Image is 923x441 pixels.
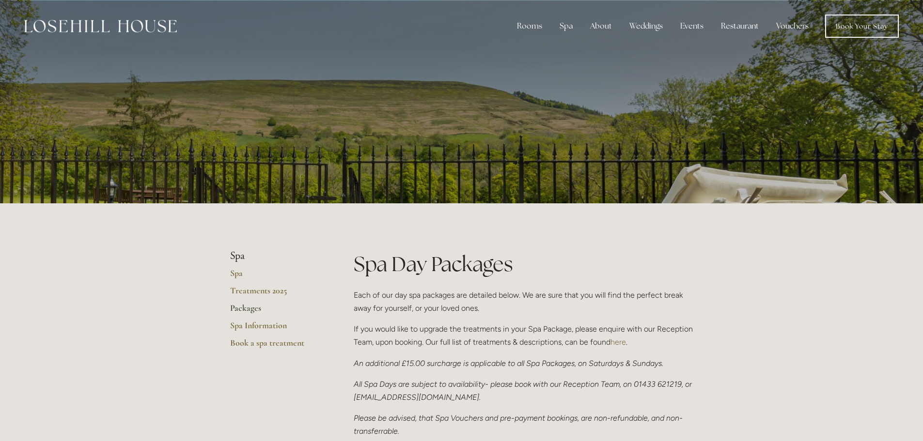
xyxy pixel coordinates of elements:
em: An additional £15.00 surcharge is applicable to all Spa Packages, on Saturdays & Sundays. [354,359,663,368]
div: Weddings [622,16,671,36]
a: Book Your Stay [825,15,899,38]
h1: Spa Day Packages [354,250,693,278]
div: About [582,16,620,36]
p: If you would like to upgrade the treatments in your Spa Package, please enquire with our Receptio... [354,322,693,349]
div: Restaurant [713,16,767,36]
a: Spa [230,268,323,285]
em: All Spa Days are subject to availability- please book with our Reception Team, on 01433 621219, o... [354,380,694,402]
div: Spa [552,16,580,36]
a: here [610,337,626,347]
div: Rooms [509,16,550,36]
a: Packages [230,303,323,320]
a: Book a spa treatment [230,337,323,355]
a: Treatments 2025 [230,285,323,303]
li: Spa [230,250,323,262]
a: Vouchers [768,16,816,36]
p: Each of our day spa packages are detailed below. We are sure that you will find the perfect break... [354,289,693,315]
div: Events [673,16,711,36]
img: Losehill House [24,20,177,32]
em: Please be advised, that Spa Vouchers and pre-payment bookings, are non-refundable, and non-transf... [354,413,683,436]
a: Spa Information [230,320,323,337]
